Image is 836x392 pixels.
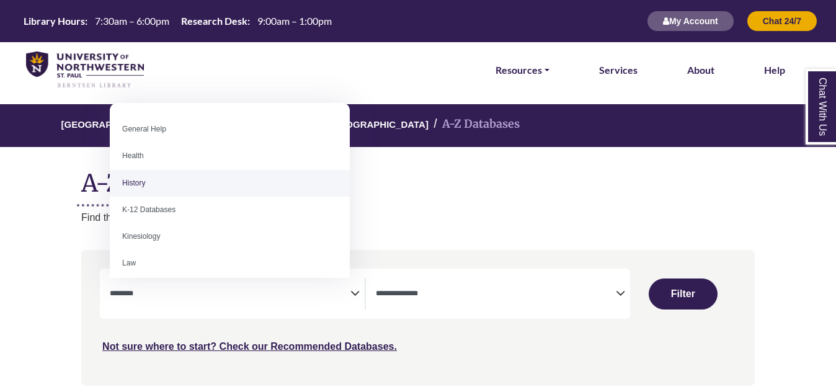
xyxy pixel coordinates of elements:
a: Not sure where to start? Check our Recommended Databases. [102,341,397,352]
li: A-Z Databases [429,115,520,133]
li: Law [110,250,350,277]
a: Resources [496,62,549,78]
th: Library Hours: [19,14,88,27]
a: Hours Today [19,14,337,29]
nav: breadcrumb [81,104,755,147]
th: Research Desk: [176,14,251,27]
p: Find the best library databases for your research. [81,210,755,226]
li: Kinesiology [110,223,350,250]
li: Health [110,143,350,169]
li: General Help [110,116,350,143]
li: History [110,170,350,197]
table: Hours Today [19,14,337,26]
button: Submit for Search Results [649,278,717,310]
nav: Search filters [81,250,755,385]
li: K-12 Databases [110,197,350,223]
a: About [687,62,714,78]
a: My Account [647,16,734,26]
a: Help [764,62,785,78]
img: library_home [26,51,144,89]
span: 9:00am – 1:00pm [257,15,332,27]
span: 7:30am – 6:00pm [95,15,169,27]
textarea: Search [376,290,616,300]
a: [GEOGRAPHIC_DATA][PERSON_NAME] [61,117,239,130]
textarea: Search [110,290,350,300]
a: Services [599,62,638,78]
button: My Account [647,11,734,32]
a: Chat 24/7 [747,16,817,26]
button: Chat 24/7 [747,11,817,32]
h1: A-Z Databases [81,159,755,197]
